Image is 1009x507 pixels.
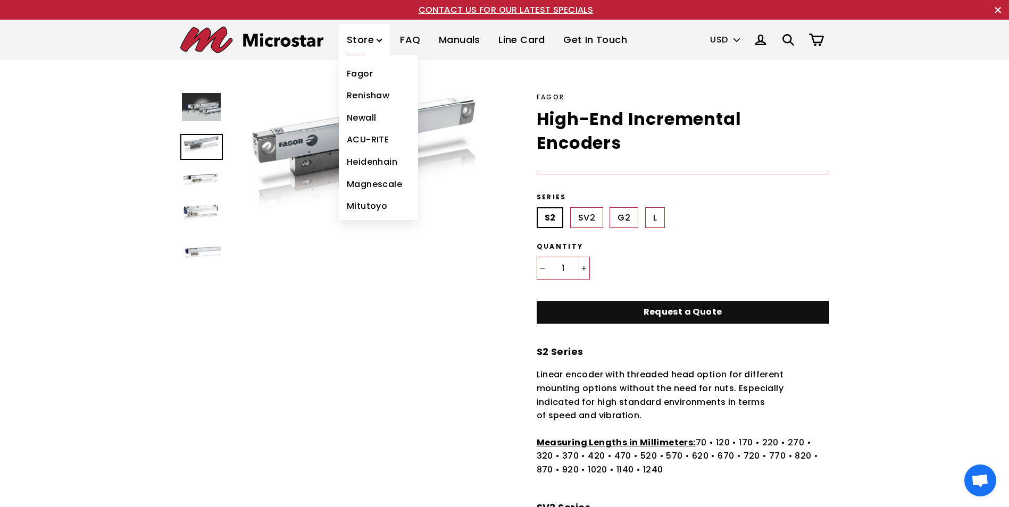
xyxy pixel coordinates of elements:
h4: S2 Series [537,345,829,358]
a: Renishaw [339,84,418,107]
h1: High-End Incremental Encoders [537,107,829,155]
ul: Primary [339,24,635,56]
label: Series [537,193,829,202]
input: quantity [537,257,589,280]
a: Heidenhain [339,151,418,173]
a: FAQ [392,24,428,56]
a: Newall [339,107,418,129]
strong: Measuring Lengths in Millimeters: [537,436,696,449]
a: Manuals [431,24,488,56]
a: CONTACT US FOR OUR LATEST SPECIALS [419,4,594,16]
label: Quantity [537,242,829,251]
a: Store [339,24,390,56]
p: Linear encoder with threaded head option for different mounting options without the need for nuts... [537,368,829,422]
div: Open chat [964,464,996,496]
img: High-End Incremental Encoders [182,246,220,263]
a: ACU-RITE [339,129,418,151]
a: Get In Touch [555,24,635,56]
label: S2 [537,207,564,229]
a: Magnescale [339,173,418,196]
a: Request a Quote [537,301,829,324]
p: 70 • 120 • 170 • 220 • 270 • 320 • 370 • 420 • 470 • 520 • 570 • 620 • 670 • 720 • 770 • 820 • 87... [537,436,829,477]
a: Fagor [339,63,418,85]
a: Line Card [490,24,553,56]
button: Reduce item quantity by one [537,257,548,280]
label: G2 [610,207,638,229]
img: Microstar Electronics [180,27,323,53]
label: SV2 [570,207,603,229]
a: Mitutoyo [339,195,418,217]
img: High-End Incremental Encoders [182,135,220,157]
img: High-End Incremental Encoders [182,172,220,190]
img: High-End Incremental Encoders [182,93,220,121]
label: L [645,207,665,229]
div: Fagor [537,92,829,102]
button: Increase item quantity by one [578,257,589,280]
img: High-End Incremental Encoders [182,204,220,232]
